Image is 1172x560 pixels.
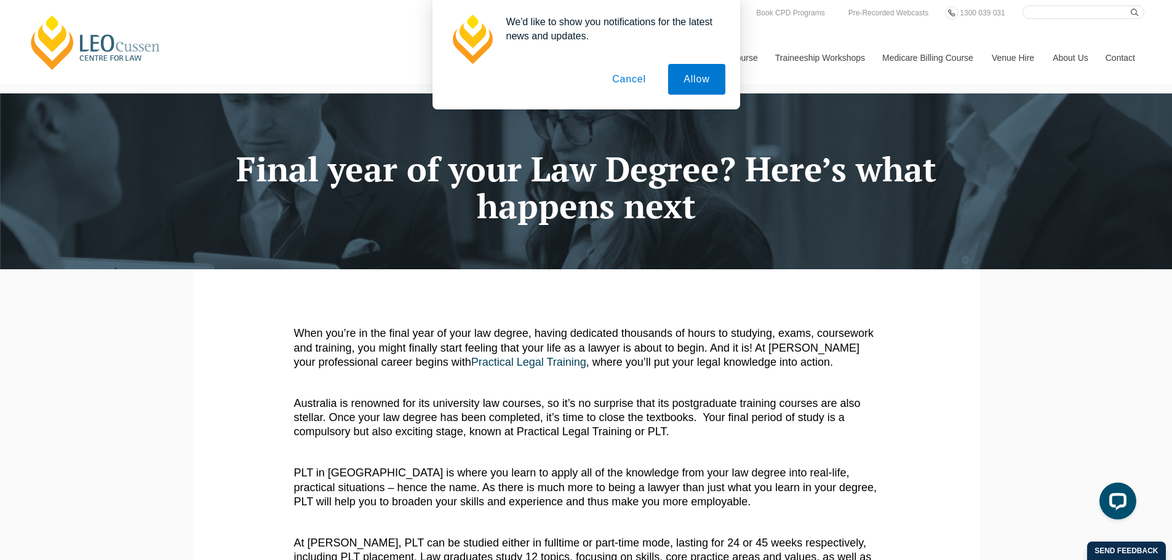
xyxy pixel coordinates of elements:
[597,64,661,95] button: Cancel
[447,15,496,64] img: notification icon
[1090,478,1141,529] iframe: LiveChat chat widget
[471,356,586,368] a: Practical Legal Training
[294,396,879,440] p: Australia is renowned for its university law courses, so it’s no surprise that its postgraduate t...
[668,64,725,95] button: Allow
[294,466,879,509] p: PLT in [GEOGRAPHIC_DATA] is where you learn to apply all of the knowledge from your law degree in...
[202,151,971,225] h1: Final year of your Law Degree? Here’s what happens next
[294,326,879,369] p: When you’re in the final year of your law degree, having dedicated thousands of hours to studying...
[496,15,725,43] div: We'd like to show you notifications for the latest news and updates.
